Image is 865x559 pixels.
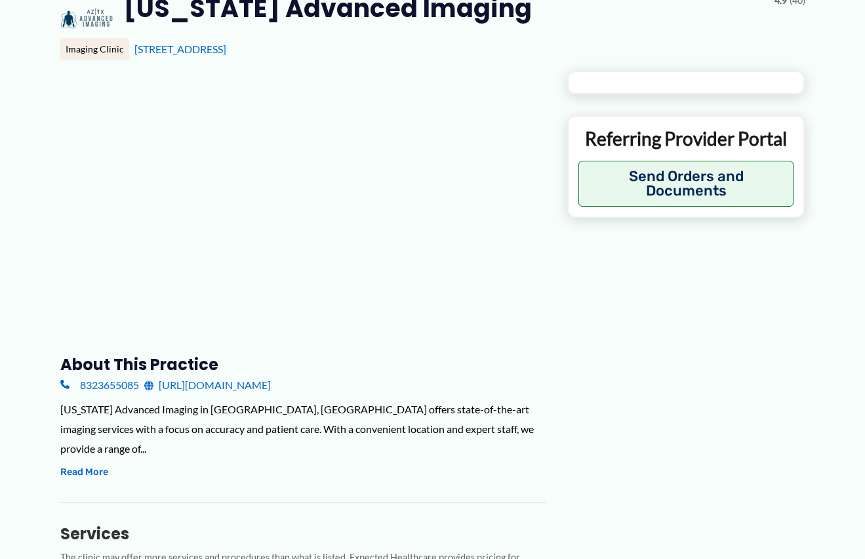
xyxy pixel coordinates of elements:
[60,465,108,480] button: Read More
[60,354,546,375] h3: About this practice
[578,127,794,150] p: Referring Provider Portal
[60,375,139,395] a: 8323655085
[60,400,546,458] div: [US_STATE] Advanced Imaging in [GEOGRAPHIC_DATA], [GEOGRAPHIC_DATA] offers state-of-the-art imagi...
[60,38,129,60] div: Imaging Clinic
[144,375,271,395] a: [URL][DOMAIN_NAME]
[134,43,226,55] a: [STREET_ADDRESS]
[578,161,794,207] button: Send Orders and Documents
[60,524,546,544] h3: Services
